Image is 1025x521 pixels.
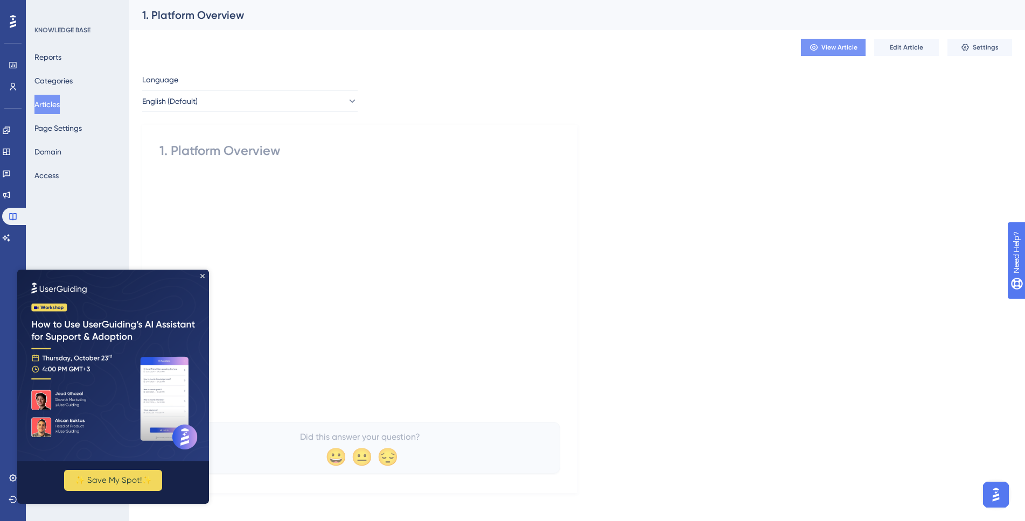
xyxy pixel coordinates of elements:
[183,4,187,9] div: Close Preview
[821,43,857,52] span: View Article
[142,95,198,108] span: English (Default)
[159,189,560,389] iframe: Platform Overview
[801,39,866,56] button: View Article
[34,142,61,161] button: Domain
[947,39,1012,56] button: Settings
[890,43,923,52] span: Edit Article
[25,3,67,16] span: Need Help?
[142,73,178,86] span: Language
[34,166,59,185] button: Access
[34,26,90,34] div: KNOWLEDGE BASE
[47,200,145,221] button: ✨ Save My Spot!✨
[980,478,1012,511] iframe: UserGuiding AI Assistant Launcher
[300,431,420,443] span: Did this answer your question?
[34,47,61,67] button: Reports
[34,71,73,90] button: Categories
[874,39,939,56] button: Edit Article
[34,95,60,114] button: Articles
[973,43,999,52] span: Settings
[159,142,560,159] div: 1. Platform Overview
[34,118,82,138] button: Page Settings
[142,90,358,112] button: English (Default)
[142,8,985,23] div: 1. Platform Overview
